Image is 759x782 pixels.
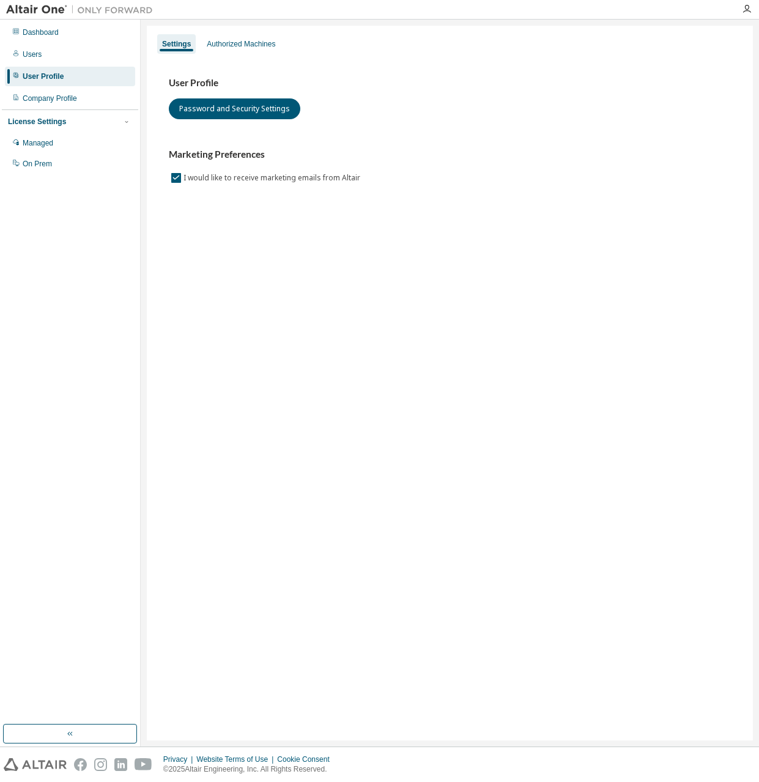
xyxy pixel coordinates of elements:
[74,758,87,771] img: facebook.svg
[162,39,191,49] div: Settings
[277,754,336,764] div: Cookie Consent
[169,77,731,89] h3: User Profile
[4,758,67,771] img: altair_logo.svg
[169,98,300,119] button: Password and Security Settings
[135,758,152,771] img: youtube.svg
[183,171,363,185] label: I would like to receive marketing emails from Altair
[169,149,731,161] h3: Marketing Preferences
[23,159,52,169] div: On Prem
[23,94,77,103] div: Company Profile
[23,138,53,148] div: Managed
[23,72,64,81] div: User Profile
[114,758,127,771] img: linkedin.svg
[8,117,66,127] div: License Settings
[94,758,107,771] img: instagram.svg
[23,28,59,37] div: Dashboard
[207,39,275,49] div: Authorized Machines
[163,764,337,775] p: © 2025 Altair Engineering, Inc. All Rights Reserved.
[163,754,196,764] div: Privacy
[6,4,159,16] img: Altair One
[23,50,42,59] div: Users
[196,754,277,764] div: Website Terms of Use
